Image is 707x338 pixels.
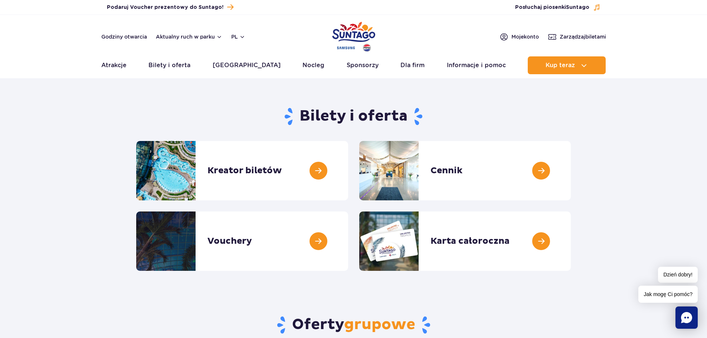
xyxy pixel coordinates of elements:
[511,33,539,40] span: Moje konto
[156,34,222,40] button: Aktualny ruch w parku
[101,56,127,74] a: Atrakcje
[136,315,571,335] h2: Oferty
[107,2,233,12] a: Podaruj Voucher prezentowy do Suntago!
[136,107,571,126] h1: Bilety i oferta
[528,56,606,74] button: Kup teraz
[101,33,147,40] a: Godziny otwarcia
[560,33,606,40] span: Zarządzaj biletami
[658,267,698,283] span: Dzień dobry!
[447,56,506,74] a: Informacje i pomoc
[213,56,281,74] a: [GEOGRAPHIC_DATA]
[546,62,575,69] span: Kup teraz
[566,5,589,10] span: Suntago
[548,32,606,41] a: Zarządzajbiletami
[400,56,425,74] a: Dla firm
[344,315,415,334] span: grupowe
[302,56,324,74] a: Nocleg
[107,4,223,11] span: Podaruj Voucher prezentowy do Suntago!
[347,56,379,74] a: Sponsorzy
[515,4,600,11] button: Posłuchaj piosenkiSuntago
[231,33,245,40] button: pl
[332,19,375,53] a: Park of Poland
[515,4,589,11] span: Posłuchaj piosenki
[675,306,698,329] div: Chat
[638,286,698,303] span: Jak mogę Ci pomóc?
[148,56,190,74] a: Bilety i oferta
[500,32,539,41] a: Mojekonto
